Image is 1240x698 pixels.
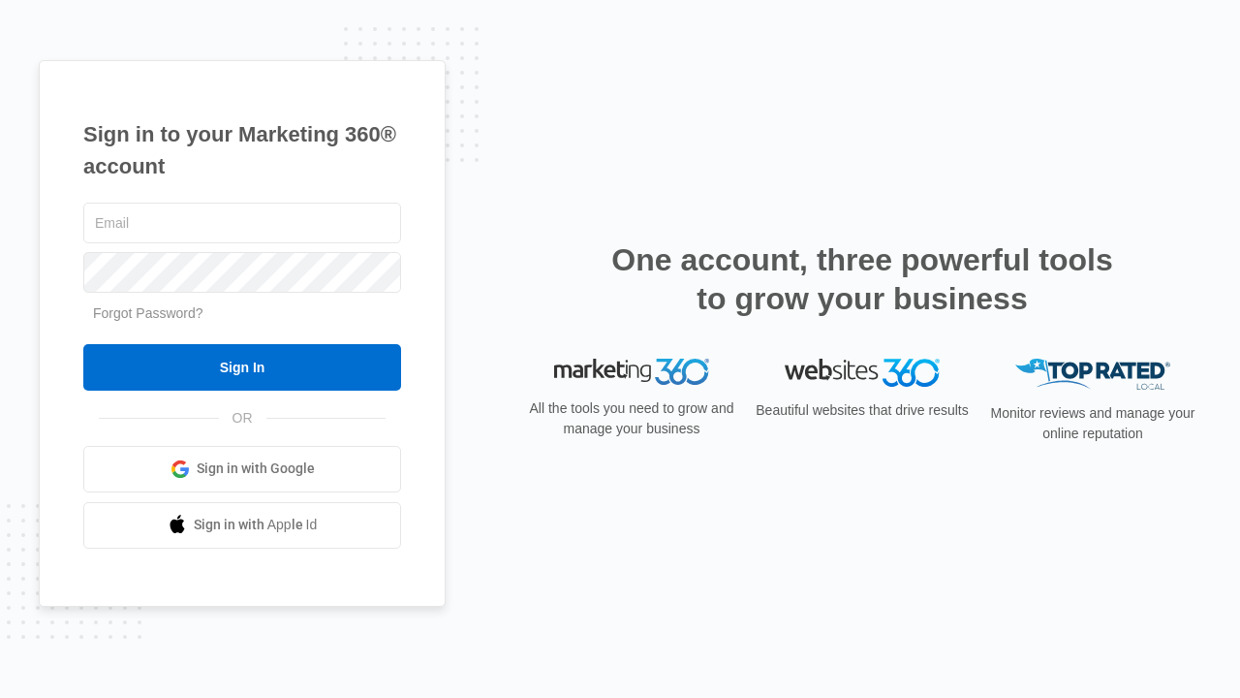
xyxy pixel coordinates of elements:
[523,398,740,439] p: All the tools you need to grow and manage your business
[83,203,401,243] input: Email
[219,408,266,428] span: OR
[554,359,709,386] img: Marketing 360
[754,400,971,421] p: Beautiful websites that drive results
[194,515,318,535] span: Sign in with Apple Id
[785,359,940,387] img: Websites 360
[984,403,1201,444] p: Monitor reviews and manage your online reputation
[83,118,401,182] h1: Sign in to your Marketing 360® account
[1015,359,1170,391] img: Top Rated Local
[83,502,401,549] a: Sign in with Apple Id
[83,344,401,391] input: Sign In
[197,459,315,479] span: Sign in with Google
[83,446,401,492] a: Sign in with Google
[93,305,203,321] a: Forgot Password?
[605,240,1119,318] h2: One account, three powerful tools to grow your business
